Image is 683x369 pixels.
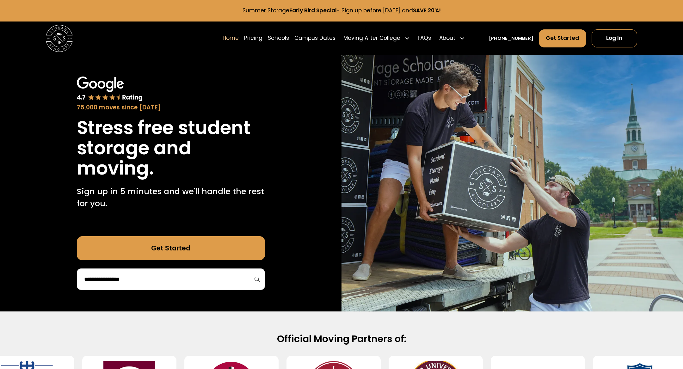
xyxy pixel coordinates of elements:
img: Google 4.7 star rating [77,77,143,102]
a: Get Started [77,236,265,260]
a: home [46,25,73,52]
strong: Early Bird Special [289,7,337,14]
a: Home [223,29,239,48]
a: [PHONE_NUMBER] [489,35,533,42]
a: Campus Dates [294,29,335,48]
a: Schools [268,29,289,48]
h1: Stress free student storage and moving. [77,118,265,179]
a: FAQs [418,29,431,48]
div: About [436,29,467,48]
a: Summer StorageEarly Bird Special- Sign up before [DATE] andSAVE 20%! [243,7,441,14]
p: Sign up in 5 minutes and we'll handle the rest for you. [77,185,265,210]
div: Moving After College [341,29,413,48]
a: Pricing [244,29,262,48]
img: Storage Scholars makes moving and storage easy. [341,55,683,311]
a: Get Started [539,29,586,47]
img: Storage Scholars main logo [46,25,73,52]
div: Moving After College [343,34,400,42]
strong: SAVE 20%! [413,7,441,14]
a: Log In [592,29,637,47]
h2: Official Moving Partners of: [126,333,557,345]
div: 75,000 moves since [DATE] [77,103,265,112]
div: About [439,34,455,42]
